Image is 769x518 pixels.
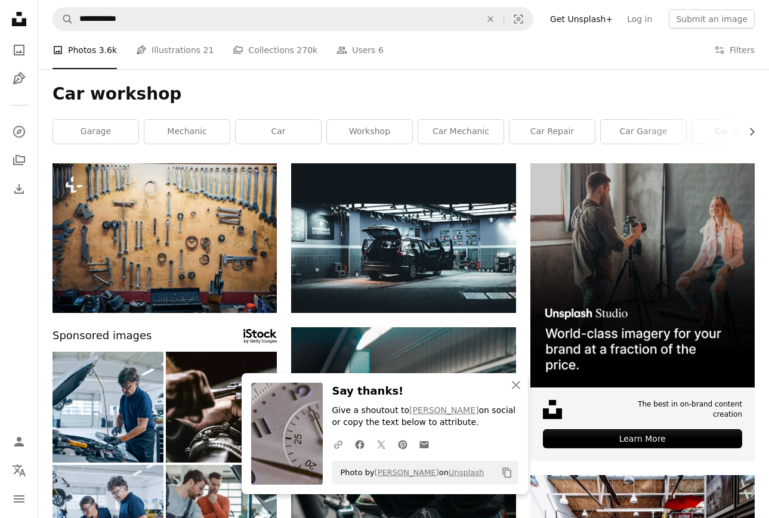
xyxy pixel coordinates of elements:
[543,429,742,448] div: Learn More
[7,177,31,201] a: Download History
[378,44,384,57] span: 6
[7,430,31,454] a: Log in / Sign up
[144,120,230,144] a: mechanic
[504,8,533,30] button: Visual search
[332,383,518,400] h3: Say thanks!
[375,468,439,477] a: [PERSON_NAME]
[669,10,755,29] button: Submit an image
[53,8,73,30] button: Search Unsplash
[332,405,518,429] p: Give a shoutout to on social or copy the text below to attribute.
[52,163,277,313] img: a bunch of tools are hanging on a wall
[620,10,659,29] a: Log in
[7,38,31,62] a: Photos
[297,44,317,57] span: 270k
[629,399,742,420] span: The best in on-brand content creation
[335,463,484,482] span: Photo by on
[370,432,392,456] a: Share on Twitter
[714,31,755,69] button: Filters
[291,163,515,313] img: a car is parked inside of a garage
[543,10,620,29] a: Get Unsplash+
[449,468,484,477] a: Unsplash
[166,352,277,463] img: Auto mechanic working on car engine in mechanics garage. Repair service. authentic close-up shot
[413,432,435,456] a: Share over email
[543,400,562,419] img: file-1631678316303-ed18b8b5cb9cimage
[53,120,138,144] a: garage
[203,44,214,57] span: 21
[291,232,515,243] a: a car is parked inside of a garage
[7,120,31,144] a: Explore
[497,463,517,483] button: Copy to clipboard
[52,352,163,463] img: Male Mechanic Working On Car Engine In Auto Repair Shop
[7,458,31,482] button: Language
[349,432,370,456] a: Share on Facebook
[509,120,595,144] a: car repair
[233,31,317,69] a: Collections 270k
[7,487,31,511] button: Menu
[236,120,321,144] a: car
[601,120,686,144] a: car garage
[392,432,413,456] a: Share on Pinterest
[327,120,412,144] a: workshop
[291,490,515,501] a: man in black jacket and blue denim jeans riding motorcycle
[530,163,755,461] a: The best in on-brand content creationLearn More
[52,232,277,243] a: a bunch of tools are hanging on a wall
[530,163,755,387] img: file-1715651741414-859baba4300dimage
[136,31,214,69] a: Illustrations 21
[409,405,478,415] a: [PERSON_NAME]
[52,83,755,105] h1: Car workshop
[7,67,31,91] a: Illustrations
[477,8,504,30] button: Clear
[741,120,755,144] button: scroll list to the right
[52,327,152,345] span: Sponsored images
[336,31,384,69] a: Users 6
[418,120,504,144] a: car mechanic
[52,7,533,31] form: Find visuals sitewide
[7,148,31,172] a: Collections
